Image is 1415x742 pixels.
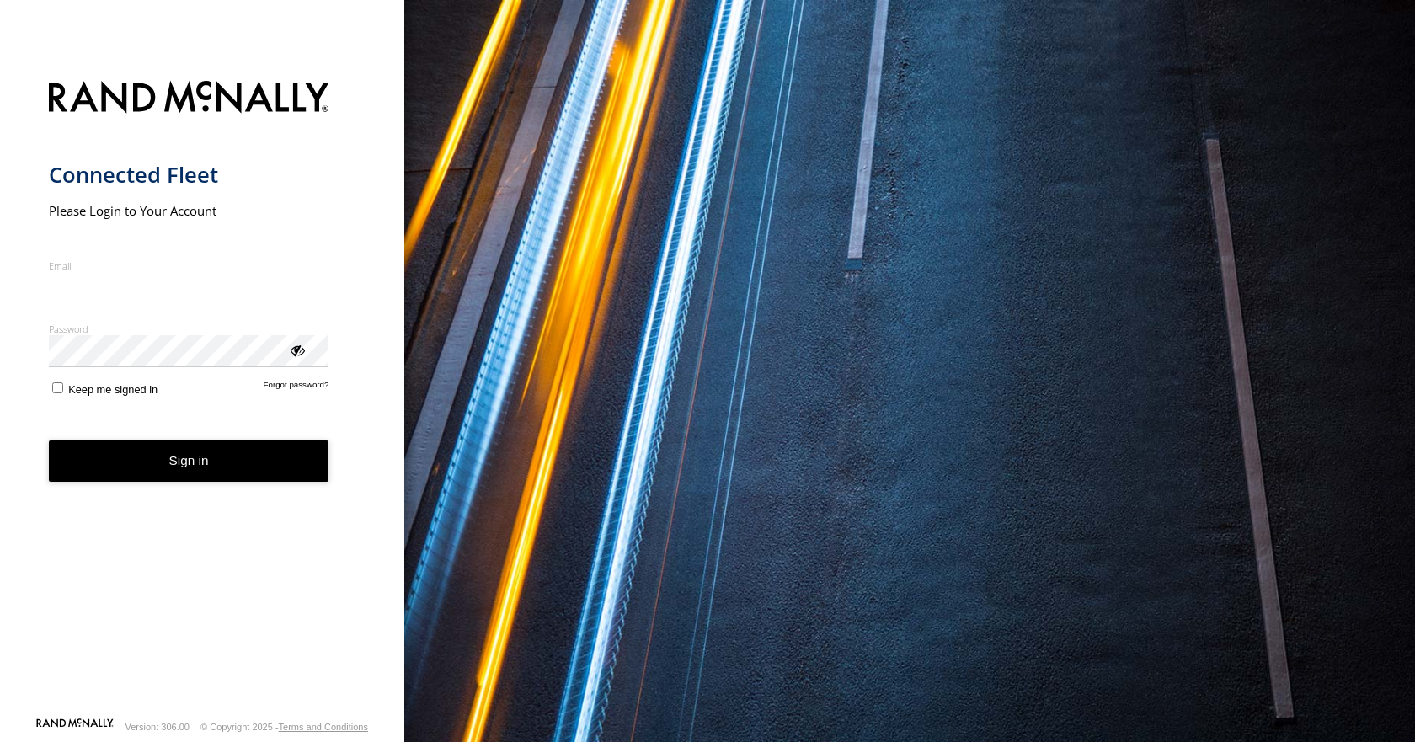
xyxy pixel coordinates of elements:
a: Terms and Conditions [279,722,368,732]
div: Version: 306.00 [125,722,190,732]
a: Forgot password? [264,380,329,396]
span: Keep me signed in [68,383,158,396]
label: Password [49,323,329,335]
h2: Please Login to Your Account [49,202,329,219]
a: Visit our Website [36,718,114,735]
button: Sign in [49,440,329,482]
img: Rand McNally [49,77,329,120]
div: ViewPassword [288,341,305,358]
label: Email [49,259,329,272]
div: © Copyright 2025 - [200,722,368,732]
form: main [49,71,356,717]
input: Keep me signed in [52,382,63,393]
h1: Connected Fleet [49,161,329,189]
